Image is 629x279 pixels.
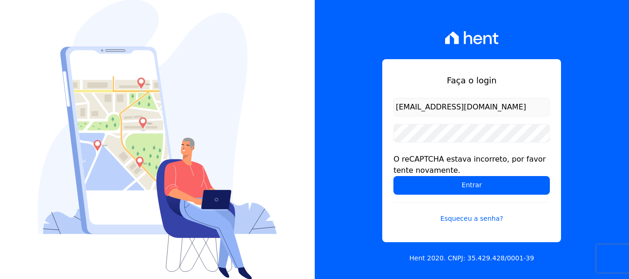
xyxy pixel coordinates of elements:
input: Email [393,98,550,116]
input: Entrar [393,176,550,195]
a: Esqueceu a senha? [393,202,550,224]
h1: Faça o login [393,74,550,87]
p: Hent 2020. CNPJ: 35.429.428/0001-39 [409,253,534,263]
div: O reCAPTCHA estava incorreto, por favor tente novamente. [393,154,550,176]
